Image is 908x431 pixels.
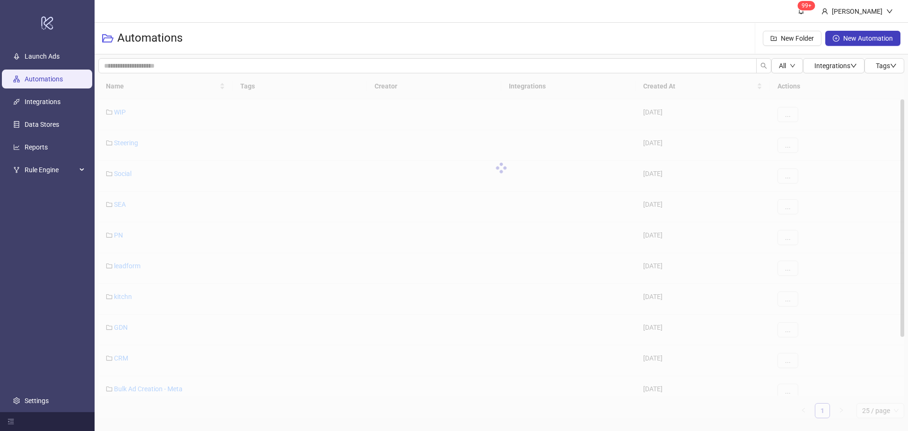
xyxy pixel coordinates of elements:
span: folder-open [102,33,113,44]
span: folder-add [770,35,777,42]
span: user [821,8,828,15]
span: down [886,8,893,15]
span: All [779,62,786,70]
span: plus-circle [833,35,839,42]
a: Automations [25,75,63,83]
a: Data Stores [25,121,59,128]
span: fork [13,167,20,173]
a: Launch Ads [25,53,60,60]
h3: Automations [117,31,183,46]
a: Reports [25,143,48,151]
span: down [890,62,897,69]
span: bell [798,8,804,14]
a: Settings [25,397,49,405]
button: New Automation [825,31,900,46]
span: down [850,62,857,69]
sup: 669 [798,1,815,10]
span: New Folder [781,35,814,42]
span: menu-fold [8,418,14,425]
button: Alldown [771,58,803,73]
span: search [760,62,767,69]
span: Rule Engine [25,160,77,179]
span: Integrations [814,62,857,70]
button: Tagsdown [864,58,904,73]
span: Tags [876,62,897,70]
span: New Automation [843,35,893,42]
span: down [790,63,795,69]
div: [PERSON_NAME] [828,6,886,17]
button: New Folder [763,31,821,46]
a: Integrations [25,98,61,106]
button: Integrationsdown [803,58,864,73]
